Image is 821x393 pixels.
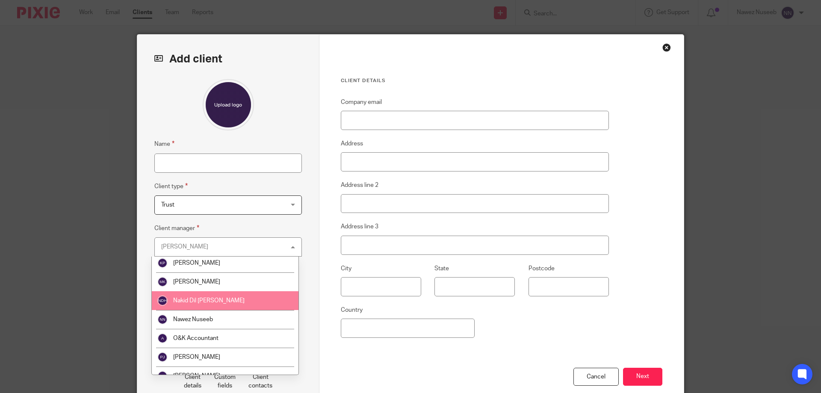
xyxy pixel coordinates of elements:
label: City [341,264,351,273]
img: svg%3E [157,277,168,287]
h2: Add client [154,52,302,66]
span: [PERSON_NAME] [173,260,220,266]
span: [PERSON_NAME] [173,279,220,285]
label: Client manager [154,223,199,233]
label: Address line 2 [341,181,378,189]
label: Company email [341,98,382,106]
img: svg%3E [157,258,168,268]
p: Client contacts [248,373,272,390]
label: Country [341,306,363,314]
label: Address [341,139,363,148]
label: Name [154,139,174,149]
label: Client type [154,181,188,191]
img: svg%3E [157,295,168,306]
span: Nakid Dil [PERSON_NAME] [173,298,245,304]
div: [PERSON_NAME] [161,244,208,250]
span: Trust [161,202,174,208]
label: Address line 3 [341,222,378,231]
button: Next [623,368,662,386]
span: Nawez Nuseeb [173,316,213,322]
img: svg%3E [157,352,168,362]
img: svg%3E [157,314,168,325]
span: O&K Accountant [173,335,219,341]
p: Custom fields [214,373,236,390]
p: Client details [184,373,201,390]
span: [PERSON_NAME] [173,354,220,360]
img: svg%3E [157,333,168,343]
img: svg%3E [157,371,168,381]
div: Cancel [573,368,619,386]
label: State [434,264,449,273]
div: Close this dialog window [662,43,671,52]
span: [PERSON_NAME] [173,373,220,379]
h3: Client details [341,77,609,84]
label: Postcode [529,264,555,273]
